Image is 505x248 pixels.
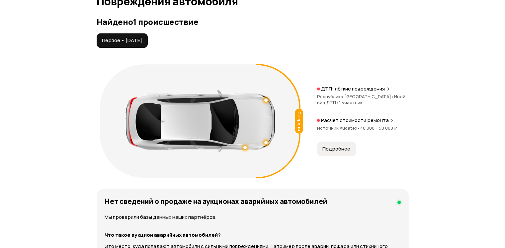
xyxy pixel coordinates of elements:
span: Подробнее [322,146,350,152]
div: Спереди [295,108,303,133]
span: • [357,125,360,131]
button: Первое • [DATE] [97,33,148,48]
span: • [391,93,394,99]
span: Источник Audatex [317,125,360,131]
h3: Найдено 1 происшествие [97,17,409,27]
span: • [336,99,339,105]
strong: Что такое аукцион аварийных автомобилей? [105,231,221,238]
span: 1 участник [339,99,363,105]
p: Мы проверили базы данных наших партнёров. [105,214,401,221]
span: 40 000 – 50 000 ₽ [360,125,397,131]
span: Республика [GEOGRAPHIC_DATA] [317,93,394,99]
button: Подробнее [317,142,356,156]
span: Первое • [DATE] [102,37,142,44]
h4: Нет сведений о продаже на аукционах аварийных автомобилей [105,197,327,206]
p: ДТП: лёгкие повреждения [321,86,385,92]
span: Иной вид ДТП [317,93,405,105]
p: Расчёт стоимости ремонта [321,117,389,124]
